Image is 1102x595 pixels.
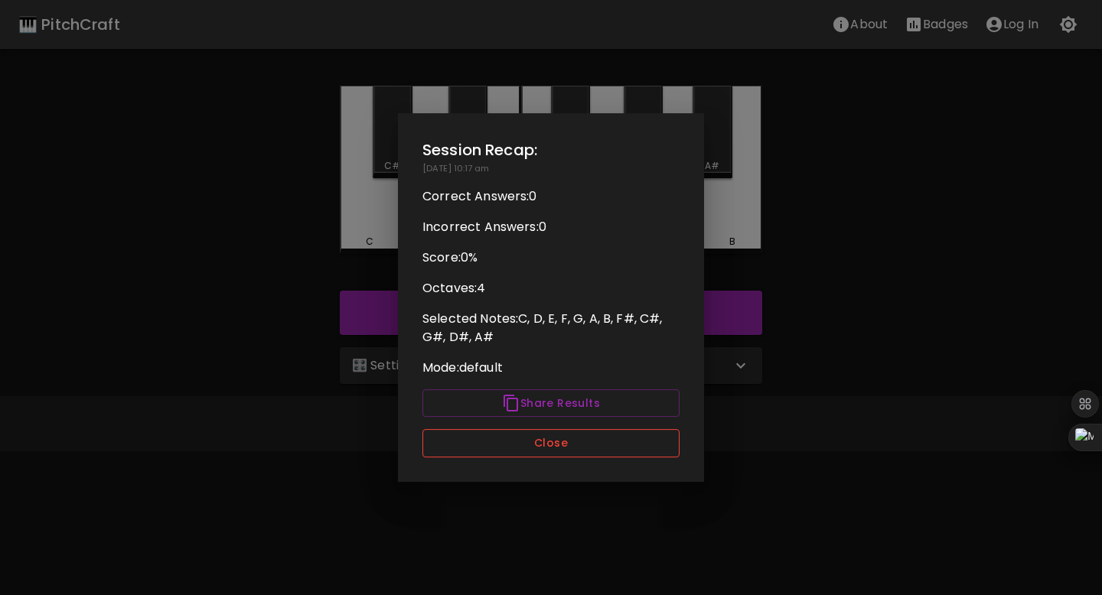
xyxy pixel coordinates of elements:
h2: Session Recap: [422,138,680,162]
p: Score: 0 % [422,249,680,267]
button: Close [422,429,680,457]
p: Mode: default [422,359,680,377]
p: Incorrect Answers: 0 [422,218,680,236]
button: Share Results [422,389,680,418]
p: Octaves: 4 [422,279,680,297]
p: [DATE] 10:17 am [422,162,680,175]
p: Selected Notes: C, D, E, F, G, A, B, F#, C#, G#, D#, A# [422,310,680,346]
p: Correct Answers: 0 [422,187,680,206]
